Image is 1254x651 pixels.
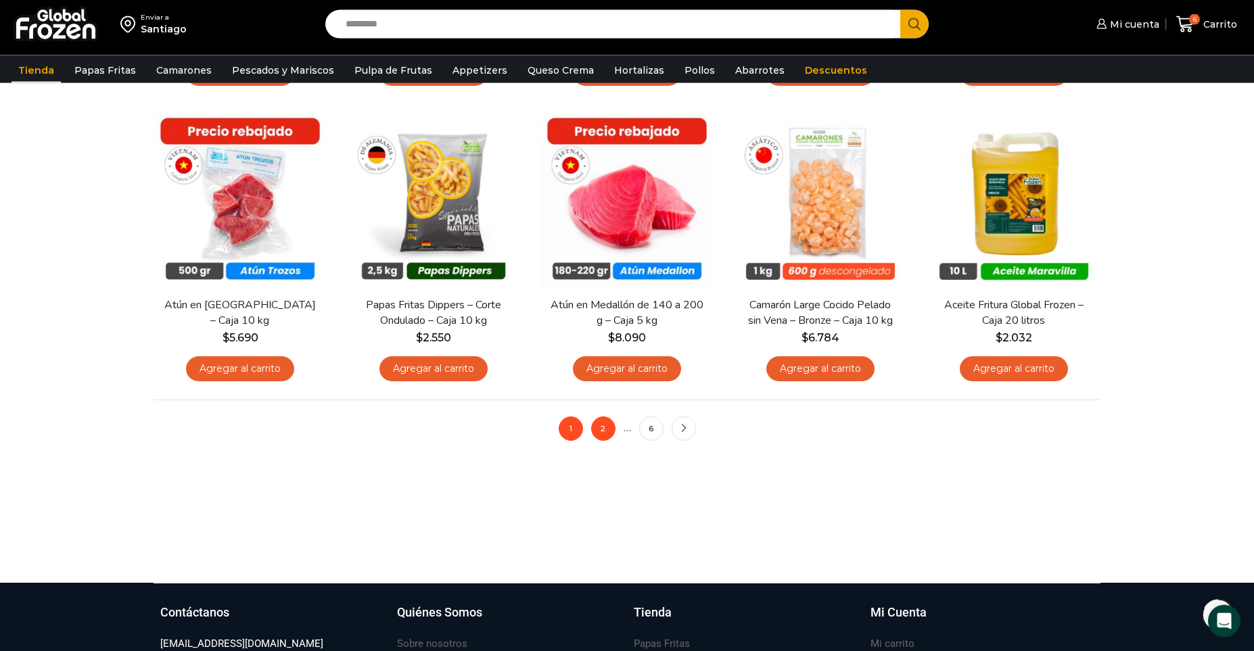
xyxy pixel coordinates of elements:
[900,10,929,39] button: Search button
[225,57,341,83] a: Pescados y Mariscos
[996,331,1002,344] span: $
[728,57,791,83] a: Abarrotes
[1200,18,1237,31] span: Carrito
[634,637,690,651] h3: Papas Fritas
[348,57,439,83] a: Pulpa de Frutas
[186,356,294,381] a: Agregar al carrito: “Atún en Trozos - Caja 10 kg”
[1093,11,1159,38] a: Mi cuenta
[936,297,1092,329] a: Aceite Fritura Global Frozen – Caja 20 litros
[416,331,451,344] bdi: 2.550
[870,604,927,621] h3: Mi Cuenta
[1208,605,1240,637] div: Open Intercom Messenger
[870,637,914,651] h3: Mi carrito
[521,57,601,83] a: Queso Crema
[356,297,511,329] a: Papas Fritas Dippers – Corte Ondulado – Caja 10 kg
[608,331,615,344] span: $
[141,22,187,36] div: Santiago
[678,57,722,83] a: Pollos
[149,57,218,83] a: Camarones
[802,331,839,344] bdi: 6.784
[120,13,141,36] img: address-field-icon.svg
[397,604,620,635] a: Quiénes Somos
[608,331,646,344] bdi: 8.090
[162,297,318,329] a: Atún en [GEOGRAPHIC_DATA] – Caja 10 kg
[416,331,423,344] span: $
[870,604,1094,635] a: Mi Cuenta
[559,416,583,441] span: 1
[607,57,671,83] a: Hortalizas
[160,604,384,635] a: Contáctanos
[798,57,874,83] a: Descuentos
[802,331,808,344] span: $
[446,57,514,83] a: Appetizers
[397,604,482,621] h3: Quiénes Somos
[223,331,229,344] span: $
[1189,14,1200,25] span: 6
[960,356,1068,381] a: Agregar al carrito: “Aceite Fritura Global Frozen – Caja 20 litros”
[1107,18,1159,31] span: Mi cuenta
[160,604,229,621] h3: Contáctanos
[397,637,467,651] h3: Sobre nosotros
[634,604,857,635] a: Tienda
[11,57,61,83] a: Tienda
[996,331,1032,344] bdi: 2.032
[68,57,143,83] a: Papas Fritas
[766,356,875,381] a: Agregar al carrito: “Camarón Large Cocido Pelado sin Vena - Bronze - Caja 10 kg”
[1173,9,1240,41] a: 6 Carrito
[573,356,681,381] a: Agregar al carrito: “Atún en Medallón de 140 a 200 g - Caja 5 kg”
[223,331,258,344] bdi: 5.690
[639,416,664,441] a: 6
[743,297,898,329] a: Camarón Large Cocido Pelado sin Vena – Bronze – Caja 10 kg
[634,604,672,621] h3: Tienda
[624,421,631,434] span: …
[160,637,323,651] h3: [EMAIL_ADDRESS][DOMAIN_NAME]
[141,13,187,22] div: Enviar a
[591,416,616,441] a: 2
[379,356,488,381] a: Agregar al carrito: “Papas Fritas Dippers - Corte Ondulado - Caja 10 kg”
[549,297,705,329] a: Atún en Medallón de 140 a 200 g – Caja 5 kg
